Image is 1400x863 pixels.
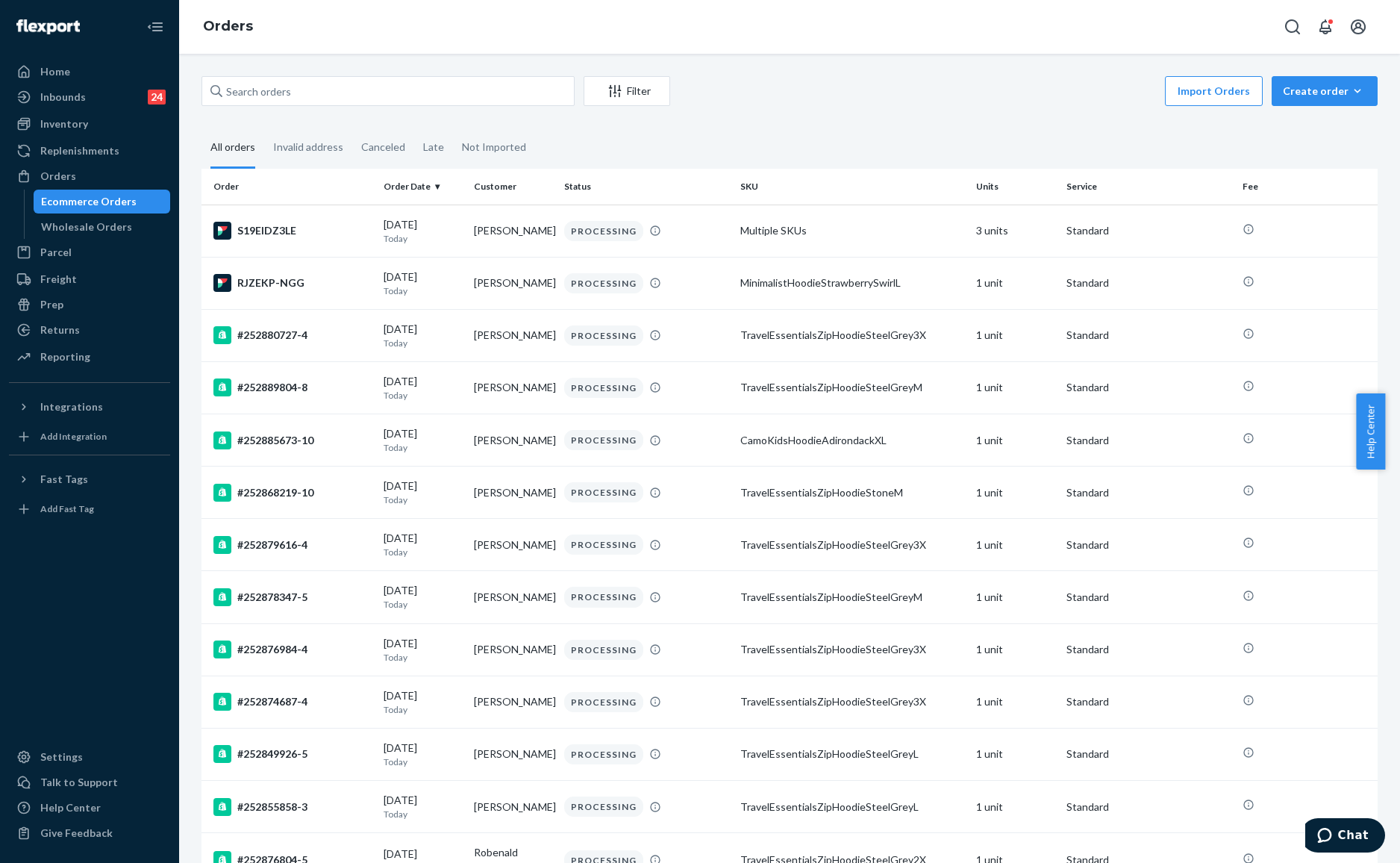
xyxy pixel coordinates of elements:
div: PROCESSING [564,797,643,817]
a: Add Integration [9,425,170,449]
div: Freight [40,272,77,287]
div: [DATE] [384,688,462,716]
div: [DATE] [384,322,462,349]
a: Ecommerce Orders [34,190,171,214]
div: S19EIDZ3LE [213,222,372,240]
a: Add Fast Tag [9,497,170,521]
p: Today [384,808,462,820]
td: [PERSON_NAME] [468,623,558,676]
div: PROCESSING [564,221,643,241]
td: [PERSON_NAME] [468,571,558,623]
button: Filter [584,76,670,106]
p: Today [384,337,462,349]
button: Import Orders [1165,76,1263,106]
a: Settings [9,745,170,769]
div: PROCESSING [564,640,643,660]
p: Today [384,389,462,402]
div: TravelEssentialsZipHoodieSteelGrey3X [740,642,963,657]
div: #252876984-4 [213,641,372,658]
div: TravelEssentialsZipHoodieStoneM [740,485,963,500]
td: 1 unit [970,519,1060,571]
div: PROCESSING [564,692,643,712]
p: Standard [1066,800,1231,814]
div: Settings [40,750,83,764]
div: PROCESSING [564,587,643,607]
th: Units [970,169,1060,205]
p: Today [384,546,462,558]
div: Integrations [40,399,103,414]
div: Give Feedback [40,826,113,841]
div: Wholesale Orders [41,219,132,234]
td: 1 unit [970,676,1060,728]
p: Standard [1066,642,1231,657]
a: Orders [9,164,170,188]
div: Filter [584,84,669,99]
div: #252878347-5 [213,588,372,606]
a: Home [9,60,170,84]
div: Customer [474,180,552,193]
div: Fast Tags [40,472,88,487]
div: Orders [40,169,76,184]
div: [DATE] [384,583,462,611]
div: #252855858-3 [213,798,372,816]
div: PROCESSING [564,325,643,346]
div: #252849926-5 [213,745,372,763]
div: [DATE] [384,636,462,664]
td: 1 unit [970,728,1060,780]
th: Status [558,169,734,205]
p: Today [384,493,462,506]
div: PROCESSING [564,482,643,502]
div: RJZEKP-NGG [213,274,372,292]
div: Not Imported [462,128,526,166]
td: [PERSON_NAME] [468,676,558,728]
td: 1 unit [970,623,1060,676]
p: Today [384,755,462,768]
div: TravelEssentialsZipHoodieSteelGrey3X [740,538,963,552]
div: PROCESSING [564,378,643,398]
div: PROCESSING [564,744,643,764]
div: [DATE] [384,217,462,245]
div: All orders [210,128,255,169]
th: Service [1060,169,1237,205]
div: Parcel [40,245,72,260]
td: 1 unit [970,414,1060,467]
button: Give Feedback [9,821,170,845]
td: [PERSON_NAME] [468,519,558,571]
div: [DATE] [384,741,462,768]
button: Open notifications [1310,12,1340,42]
div: Ecommerce Orders [41,194,137,209]
button: Create order [1272,76,1378,106]
p: Standard [1066,380,1231,395]
button: Open account menu [1343,12,1373,42]
p: Standard [1066,485,1231,500]
td: 1 unit [970,257,1060,309]
div: [DATE] [384,270,462,297]
div: TravelEssentialsZipHoodieSteelGreyM [740,590,963,605]
td: 3 units [970,205,1060,257]
p: Standard [1066,433,1231,448]
div: #252868219-10 [213,484,372,502]
div: Inventory [40,116,88,131]
div: 24 [148,90,166,105]
button: Talk to Support [9,770,170,794]
div: PROCESSING [564,273,643,293]
div: TravelEssentialsZipHoodieSteelGreyL [740,800,963,814]
a: Inventory [9,112,170,136]
p: Today [384,598,462,611]
div: Reporting [40,349,90,364]
td: [PERSON_NAME] [468,467,558,519]
div: Invalid address [273,128,343,166]
img: Flexport logo [16,19,80,34]
div: #252879616-4 [213,536,372,554]
p: Today [384,651,462,664]
div: TravelEssentialsZipHoodieSteelGreyM [740,380,963,395]
p: Standard [1066,694,1231,709]
td: [PERSON_NAME] [468,781,558,833]
button: Integrations [9,395,170,419]
th: SKU [734,169,969,205]
div: [DATE] [384,793,462,820]
div: Home [40,64,70,79]
div: #252874687-4 [213,693,372,711]
td: 1 unit [970,361,1060,414]
div: [DATE] [384,426,462,454]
